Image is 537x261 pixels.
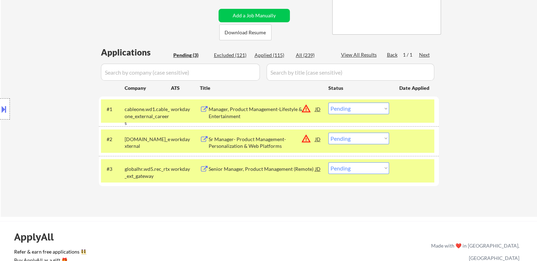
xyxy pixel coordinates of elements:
div: Company [125,85,171,92]
div: Next [419,51,430,58]
div: Status [328,81,389,94]
div: ATS [171,85,200,92]
div: JD [315,103,322,115]
div: cableone.wd1.cable_one_external_careers [125,106,171,127]
div: JD [315,162,322,175]
div: Back [387,51,398,58]
div: Sr Manager- Product Management- Personalization & Web Platforms [209,136,315,150]
div: Excluded (121) [214,52,249,59]
div: workday [171,106,200,113]
div: [DOMAIN_NAME]_external [125,136,171,150]
div: JD [315,133,322,145]
div: Applications [101,48,171,57]
div: View All Results [341,51,379,58]
input: Search by title (case sensitive) [267,64,434,81]
input: Search by company (case sensitive) [101,64,260,81]
button: Download Resume [219,24,272,40]
button: warning_amber [301,104,311,114]
div: Senior Manager, Product Management (Remote) [209,166,315,173]
div: workday [171,166,200,173]
div: ApplyAll [14,231,62,243]
button: warning_amber [301,134,311,144]
button: Add a Job Manually [219,9,290,22]
div: Applied (115) [255,52,290,59]
div: workday [171,136,200,143]
div: All (239) [296,52,331,59]
div: globalhr.wd5.rec_rtx_ext_gateway [125,166,171,179]
div: Title [200,85,322,92]
a: Refer & earn free applications 👯‍♀️ [14,249,284,257]
div: Pending (3) [173,52,209,59]
div: 1 / 1 [403,51,419,58]
div: Manager, Product Management-Lifestyle & Entertainment [209,106,315,120]
div: Date Applied [399,85,430,92]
